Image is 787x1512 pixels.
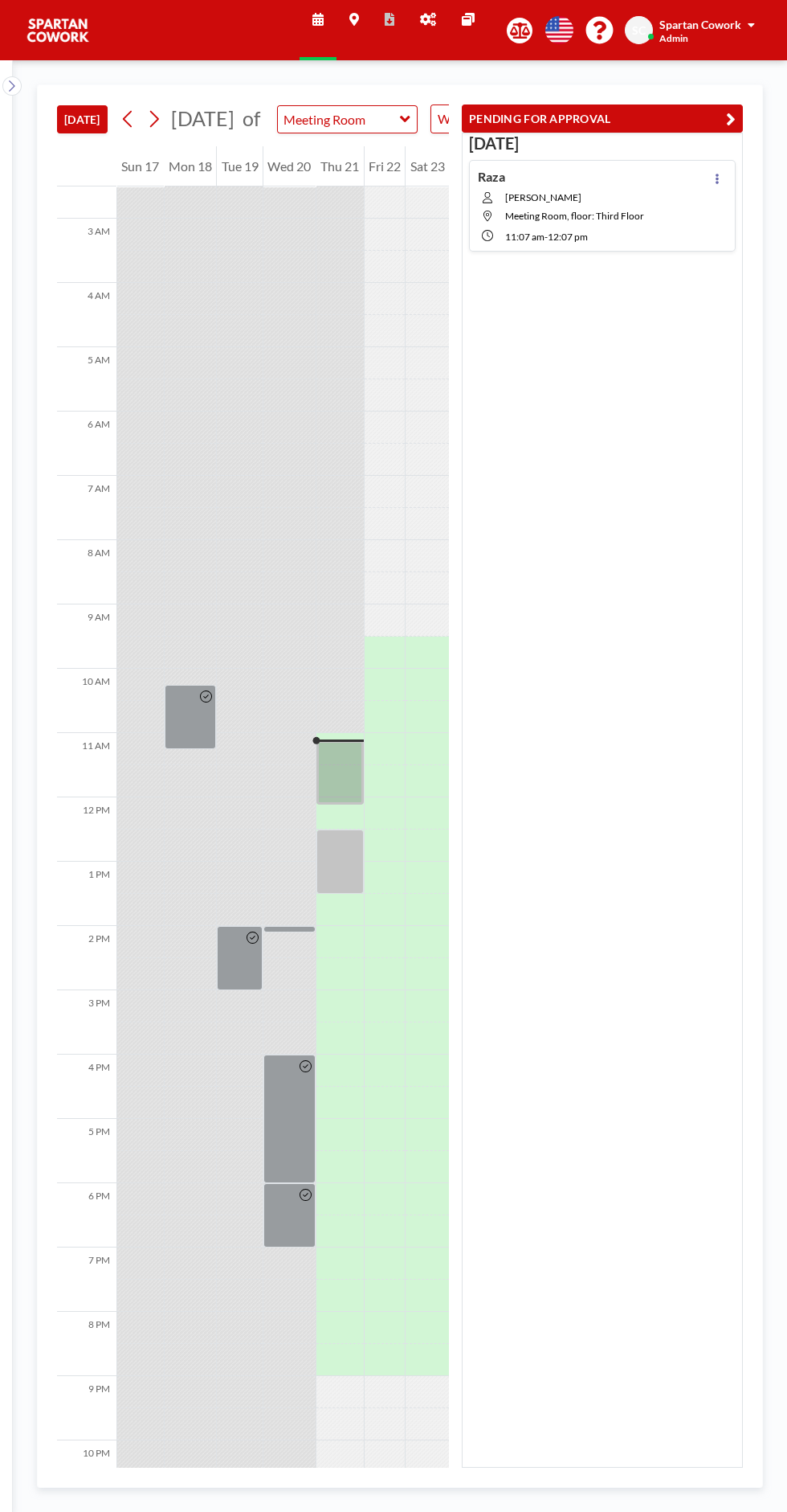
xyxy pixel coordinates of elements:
[469,133,736,154] h3: [DATE]
[659,32,688,44] span: Admin
[57,1183,116,1248] div: 6 PM
[57,283,116,347] div: 4 AM
[544,231,548,243] span: -
[57,604,116,669] div: 9 AM
[505,231,544,243] span: 11:07 AM
[57,862,116,926] div: 1 PM
[117,146,164,186] div: Sun 17
[57,540,116,604] div: 8 AM
[57,105,108,133] button: [DATE]
[57,154,116,219] div: 2 AM
[365,146,406,186] div: Fri 22
[478,169,505,185] h4: Raza
[57,990,116,1055] div: 3 PM
[316,146,364,186] div: Thu 21
[632,23,646,38] span: SC
[243,106,260,131] span: of
[57,1440,116,1505] div: 10 PM
[165,146,217,186] div: Mon 18
[431,105,570,133] div: Search for option
[57,669,116,733] div: 10 AM
[278,106,401,133] input: Meeting Room
[434,109,525,129] span: WEEKLY VIEW
[57,219,116,283] div: 3 AM
[548,231,588,243] span: 12:07 PM
[659,18,741,31] span: Spartan Cowork
[263,146,316,186] div: Wed 20
[57,347,116,412] div: 5 AM
[26,14,90,47] img: organization-logo
[57,476,116,540] div: 7 AM
[57,1376,116,1440] div: 9 PM
[406,146,449,186] div: Sat 23
[57,412,116,476] div: 6 AM
[171,106,234,130] span: [DATE]
[505,210,644,222] span: Meeting Room, floor: Third Floor
[57,733,116,797] div: 11 AM
[57,1312,116,1376] div: 8 PM
[505,191,644,203] span: [PERSON_NAME]
[57,1055,116,1119] div: 4 PM
[57,1119,116,1183] div: 5 PM
[217,146,263,186] div: Tue 19
[462,104,743,133] button: PENDING FOR APPROVAL
[57,1248,116,1312] div: 7 PM
[57,797,116,862] div: 12 PM
[57,926,116,990] div: 2 PM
